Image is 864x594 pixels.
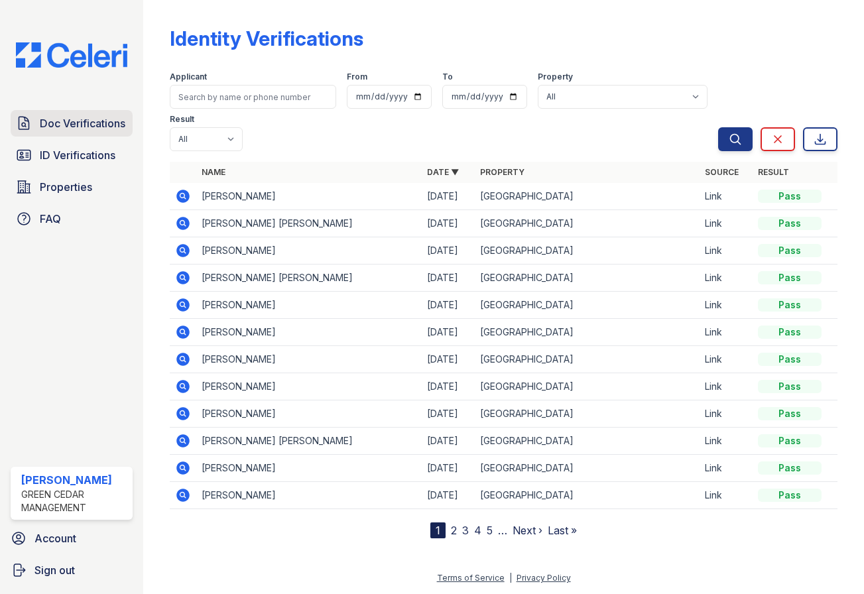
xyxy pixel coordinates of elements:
[196,455,422,482] td: [PERSON_NAME]
[475,400,700,428] td: [GEOGRAPHIC_DATA]
[422,265,475,292] td: [DATE]
[5,42,138,68] img: CE_Logo_Blue-a8612792a0a2168367f1c8372b55b34899dd931a85d93a1a3d3e32e68fde9ad4.png
[437,573,505,583] a: Terms of Service
[475,237,700,265] td: [GEOGRAPHIC_DATA]
[758,434,822,447] div: Pass
[40,211,61,227] span: FAQ
[700,183,753,210] td: Link
[700,319,753,346] td: Link
[21,488,127,514] div: Green Cedar Management
[705,167,739,177] a: Source
[758,353,822,366] div: Pass
[196,210,422,237] td: [PERSON_NAME] [PERSON_NAME]
[170,27,363,50] div: Identity Verifications
[422,428,475,455] td: [DATE]
[422,210,475,237] td: [DATE]
[758,326,822,339] div: Pass
[700,210,753,237] td: Link
[475,482,700,509] td: [GEOGRAPHIC_DATA]
[196,346,422,373] td: [PERSON_NAME]
[758,217,822,230] div: Pass
[442,72,453,82] label: To
[40,147,115,163] span: ID Verifications
[422,183,475,210] td: [DATE]
[487,524,493,537] a: 5
[196,183,422,210] td: [PERSON_NAME]
[475,455,700,482] td: [GEOGRAPHIC_DATA]
[475,373,700,400] td: [GEOGRAPHIC_DATA]
[517,573,571,583] a: Privacy Policy
[196,373,422,400] td: [PERSON_NAME]
[422,400,475,428] td: [DATE]
[196,265,422,292] td: [PERSON_NAME] [PERSON_NAME]
[548,524,577,537] a: Last »
[422,237,475,265] td: [DATE]
[475,292,700,319] td: [GEOGRAPHIC_DATA]
[700,265,753,292] td: Link
[700,373,753,400] td: Link
[451,524,457,537] a: 2
[758,380,822,393] div: Pass
[498,522,507,538] span: …
[422,319,475,346] td: [DATE]
[700,482,753,509] td: Link
[196,237,422,265] td: [PERSON_NAME]
[475,428,700,455] td: [GEOGRAPHIC_DATA]
[430,522,446,538] div: 1
[758,244,822,257] div: Pass
[170,72,207,82] label: Applicant
[422,455,475,482] td: [DATE]
[5,557,138,583] a: Sign out
[422,373,475,400] td: [DATE]
[758,407,822,420] div: Pass
[196,319,422,346] td: [PERSON_NAME]
[474,524,481,537] a: 4
[758,167,789,177] a: Result
[700,400,753,428] td: Link
[700,292,753,319] td: Link
[509,573,512,583] div: |
[700,346,753,373] td: Link
[758,190,822,203] div: Pass
[40,179,92,195] span: Properties
[196,292,422,319] td: [PERSON_NAME]
[40,115,125,131] span: Doc Verifications
[34,562,75,578] span: Sign out
[475,183,700,210] td: [GEOGRAPHIC_DATA]
[202,167,225,177] a: Name
[422,346,475,373] td: [DATE]
[196,482,422,509] td: [PERSON_NAME]
[5,525,138,552] a: Account
[347,72,367,82] label: From
[21,472,127,488] div: [PERSON_NAME]
[538,72,573,82] label: Property
[758,461,822,475] div: Pass
[513,524,542,537] a: Next ›
[170,114,194,125] label: Result
[11,110,133,137] a: Doc Verifications
[196,428,422,455] td: [PERSON_NAME] [PERSON_NAME]
[700,428,753,455] td: Link
[170,85,336,109] input: Search by name or phone number
[11,174,133,200] a: Properties
[475,319,700,346] td: [GEOGRAPHIC_DATA]
[462,524,469,537] a: 3
[196,400,422,428] td: [PERSON_NAME]
[475,346,700,373] td: [GEOGRAPHIC_DATA]
[475,265,700,292] td: [GEOGRAPHIC_DATA]
[475,210,700,237] td: [GEOGRAPHIC_DATA]
[758,298,822,312] div: Pass
[422,482,475,509] td: [DATE]
[700,455,753,482] td: Link
[480,167,525,177] a: Property
[758,271,822,284] div: Pass
[758,489,822,502] div: Pass
[427,167,459,177] a: Date ▼
[422,292,475,319] td: [DATE]
[11,142,133,168] a: ID Verifications
[34,530,76,546] span: Account
[11,206,133,232] a: FAQ
[700,237,753,265] td: Link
